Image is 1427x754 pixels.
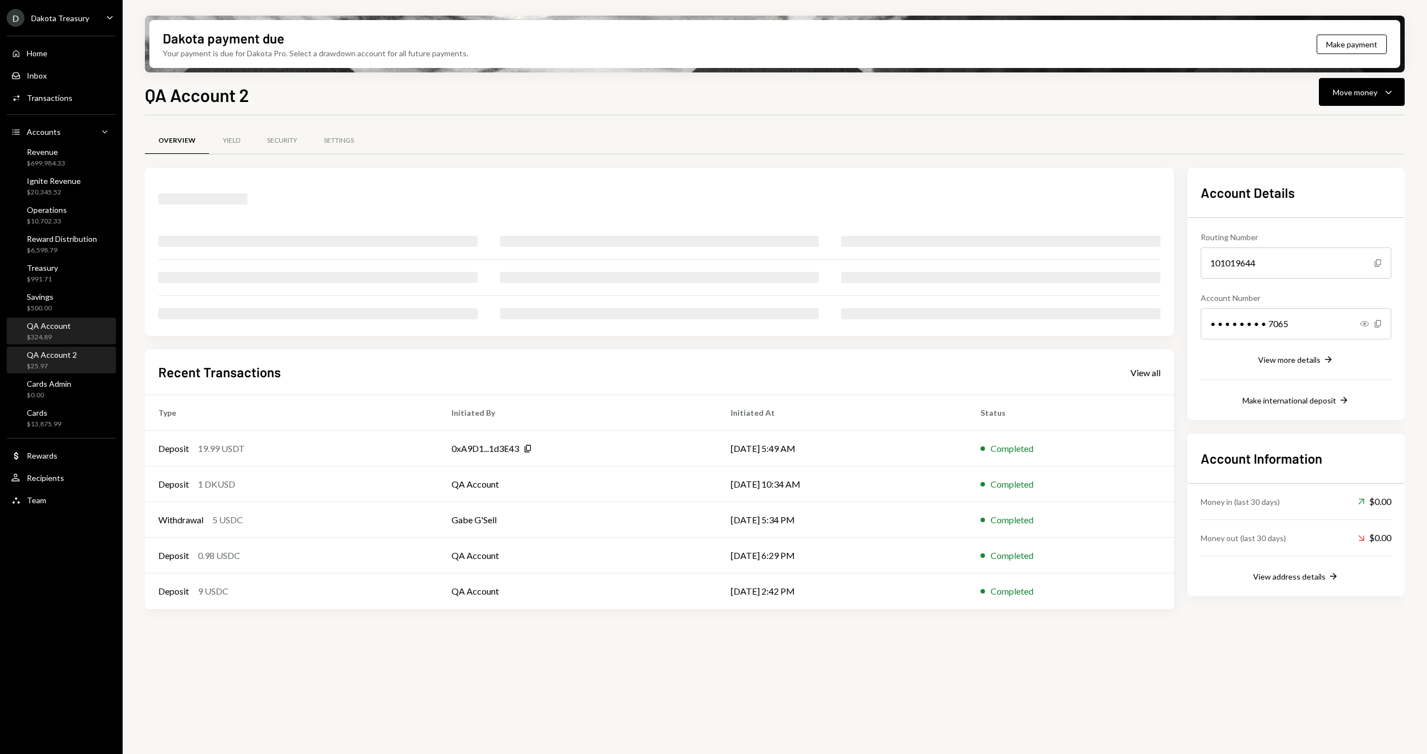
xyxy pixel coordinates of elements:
[1130,367,1161,378] div: View all
[991,585,1033,598] div: Completed
[27,420,61,429] div: $13,875.99
[27,451,57,460] div: Rewards
[145,127,209,155] a: Overview
[438,395,717,431] th: Initiated By
[452,442,519,455] div: 0xA9D1...1d3E43
[7,318,116,344] a: QA Account$324.89
[27,246,97,255] div: $6,598.79
[27,234,97,244] div: Reward Distribution
[7,347,116,373] a: QA Account 2$25.97
[27,391,71,400] div: $0.00
[1358,495,1391,508] div: $0.00
[1317,35,1387,54] button: Make payment
[198,442,245,455] div: 19.99 USDT
[198,549,240,562] div: 0.98 USDC
[324,136,354,145] div: Settings
[991,549,1033,562] div: Completed
[158,442,189,455] div: Deposit
[1258,355,1321,364] div: View more details
[27,48,47,58] div: Home
[310,127,367,155] a: Settings
[7,65,116,85] a: Inbox
[158,478,189,491] div: Deposit
[438,466,717,502] td: QA Account
[163,47,468,59] div: Your payment is due for Dakota Pro. Select a drawdown account for all future payments.
[1201,449,1391,468] h2: Account Information
[7,445,116,465] a: Rewards
[27,321,71,330] div: QA Account
[158,363,281,381] h2: Recent Transactions
[991,442,1033,455] div: Completed
[7,289,116,315] a: Savings$500.00
[7,468,116,488] a: Recipients
[1201,308,1391,339] div: • • • • • • • • 7065
[1201,183,1391,202] h2: Account Details
[223,136,240,145] div: Yield
[27,304,54,313] div: $500.00
[7,43,116,63] a: Home
[158,513,203,527] div: Withdrawal
[1242,395,1350,407] button: Make international deposit
[1201,292,1391,304] div: Account Number
[717,573,968,609] td: [DATE] 2:42 PM
[27,188,81,197] div: $20,345.52
[991,513,1033,527] div: Completed
[1253,571,1339,583] button: View address details
[717,431,968,466] td: [DATE] 5:49 AM
[27,333,71,342] div: $324.89
[1258,354,1334,366] button: View more details
[1201,496,1280,508] div: Money in (last 30 days)
[7,9,25,27] div: D
[198,478,235,491] div: 1 DKUSD
[27,473,64,483] div: Recipients
[1319,78,1405,106] button: Move money
[7,405,116,431] a: Cards$13,875.99
[438,538,717,573] td: QA Account
[1201,231,1391,243] div: Routing Number
[27,147,65,157] div: Revenue
[438,573,717,609] td: QA Account
[1253,572,1326,581] div: View address details
[717,466,968,502] td: [DATE] 10:34 AM
[7,231,116,257] a: Reward Distribution$6,598.79
[1242,396,1336,405] div: Make international deposit
[7,490,116,510] a: Team
[717,502,968,538] td: [DATE] 5:34 PM
[7,202,116,228] a: Operations$10,702.33
[717,538,968,573] td: [DATE] 6:29 PM
[7,376,116,402] a: Cards Admin$0.00
[27,127,61,137] div: Accounts
[438,502,717,538] td: Gabe G'Sell
[158,585,189,598] div: Deposit
[254,127,310,155] a: Security
[1358,531,1391,544] div: $0.00
[991,478,1033,491] div: Completed
[145,395,438,431] th: Type
[27,350,77,359] div: QA Account 2
[267,136,297,145] div: Security
[158,549,189,562] div: Deposit
[31,13,89,23] div: Dakota Treasury
[27,362,77,371] div: $25.97
[209,127,254,155] a: Yield
[1130,366,1161,378] a: View all
[212,513,243,527] div: 5 USDC
[158,136,196,145] div: Overview
[27,159,65,168] div: $699,984.33
[7,173,116,200] a: Ignite Revenue$20,345.52
[27,176,81,186] div: Ignite Revenue
[27,205,67,215] div: Operations
[7,144,116,171] a: Revenue$699,984.33
[27,217,67,226] div: $10,702.33
[7,87,116,108] a: Transactions
[27,275,58,284] div: $991.71
[163,29,284,47] div: Dakota payment due
[1201,532,1286,544] div: Money out (last 30 days)
[1333,86,1377,98] div: Move money
[27,292,54,301] div: Savings
[27,263,58,273] div: Treasury
[145,84,249,106] h1: QA Account 2
[967,395,1174,431] th: Status
[7,260,116,286] a: Treasury$991.71
[27,71,47,80] div: Inbox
